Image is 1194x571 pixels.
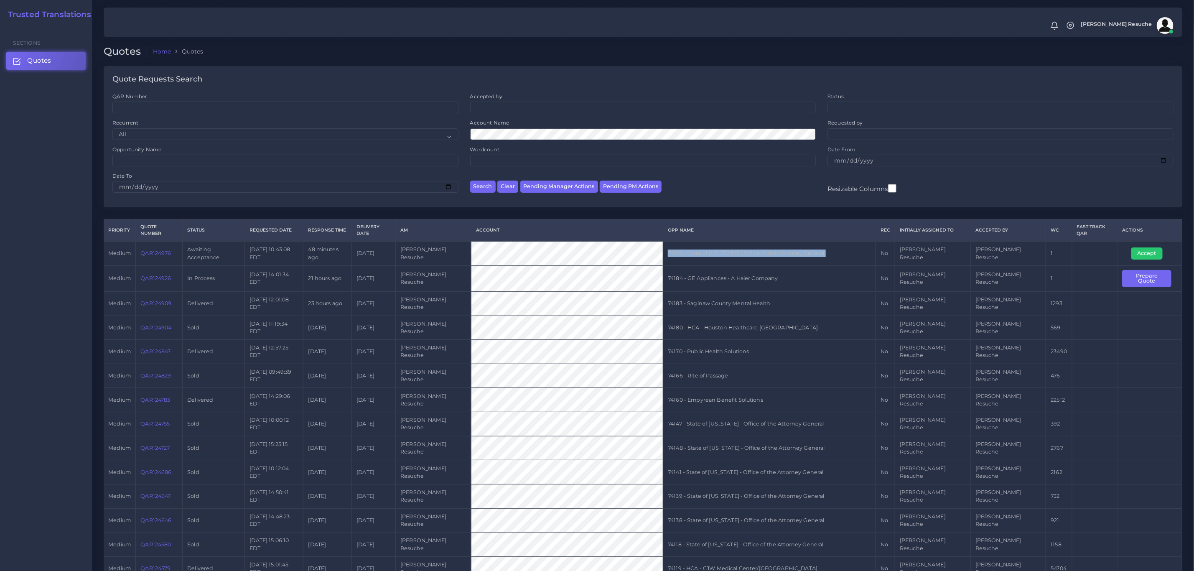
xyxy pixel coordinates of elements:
span: medium [108,275,131,281]
th: Priority [104,219,136,241]
td: Sold [183,460,245,484]
label: Account Name [470,119,509,126]
td: [PERSON_NAME] Resuche [970,316,1046,340]
td: Sold [183,436,245,460]
button: Prepare Quote [1122,270,1171,287]
td: 21 hours ago [303,265,352,291]
a: QAR124847 [140,348,171,354]
td: [PERSON_NAME] Resuche [396,241,471,265]
span: medium [108,445,131,451]
td: [DATE] [352,364,396,388]
td: [PERSON_NAME] Resuche [396,533,471,557]
button: Search [470,181,496,193]
span: Sections [13,40,41,46]
th: Accepted by [970,219,1046,241]
td: [PERSON_NAME] Resuche [970,412,1046,436]
td: 74160 - Empyrean Benefit Solutions [663,388,876,412]
td: 74180 - HCA - Houston Healthcare [GEOGRAPHIC_DATA] [663,316,876,340]
span: medium [108,421,131,427]
th: Opp Name [663,219,876,241]
td: [DATE] 11:19:34 EDT [245,316,303,340]
td: [PERSON_NAME] Resuche [396,316,471,340]
h4: Quote Requests Search [112,75,202,84]
td: [PERSON_NAME] Resuche [895,364,971,388]
span: Quotes [27,56,51,65]
td: 74118 - State of [US_STATE] - Office of the Attorney General [663,533,876,557]
td: Delivered [183,340,245,364]
a: QAR124926 [140,275,171,281]
a: QAR124755 [140,421,170,427]
label: Recurrent [112,119,138,126]
th: Response Time [303,219,352,241]
td: No [876,364,895,388]
td: [DATE] 15:06:10 EDT [245,533,303,557]
td: [DATE] 14:29:06 EDT [245,388,303,412]
td: [PERSON_NAME] Resuche [396,340,471,364]
td: 392 [1046,412,1072,436]
td: No [876,508,895,533]
td: Delivered [183,388,245,412]
td: [DATE] [303,460,352,484]
td: [PERSON_NAME] Resuche [895,436,971,460]
span: medium [108,300,131,306]
td: [PERSON_NAME] Resuche [895,388,971,412]
a: QAR124646 [140,517,171,523]
td: [DATE] 14:48:23 EDT [245,508,303,533]
td: [DATE] [352,388,396,412]
td: [PERSON_NAME] Resuche [895,241,971,265]
td: 74139 - State of [US_STATE] - Office of the Attorney General [663,484,876,509]
td: [DATE] [352,316,396,340]
button: Pending PM Actions [600,181,662,193]
td: 569 [1046,316,1072,340]
td: [DATE] [303,484,352,509]
button: Pending Manager Actions [520,181,598,193]
label: Accepted by [470,93,503,100]
td: 1 [1046,265,1072,291]
td: [PERSON_NAME] Resuche [396,291,471,316]
td: [DATE] [352,436,396,460]
td: [DATE] 12:01:08 EDT [245,291,303,316]
td: [DATE] [352,508,396,533]
td: 23490 [1046,340,1072,364]
td: [PERSON_NAME] Resuche [970,436,1046,460]
td: 74170 - Public Health Solutions [663,340,876,364]
td: No [876,316,895,340]
td: [DATE] [303,364,352,388]
a: QAR124647 [140,493,171,499]
td: No [876,460,895,484]
label: Date To [112,172,132,179]
td: Delivered [183,291,245,316]
td: [DATE] 10:12:04 EDT [245,460,303,484]
td: [PERSON_NAME] Resuche [895,316,971,340]
td: Sold [183,316,245,340]
th: Actions [1118,219,1182,241]
td: No [876,436,895,460]
td: [DATE] [352,340,396,364]
td: Sold [183,484,245,509]
label: QAR Number [112,93,147,100]
th: Quote Number [136,219,183,241]
button: Accept [1131,247,1163,259]
a: Prepare Quote [1122,275,1177,281]
td: No [876,412,895,436]
td: No [876,340,895,364]
label: Resizable Columns [827,183,896,194]
td: 2162 [1046,460,1072,484]
td: [DATE] [303,412,352,436]
td: 921 [1046,508,1072,533]
td: [PERSON_NAME] Resuche [970,265,1046,291]
a: QAR124829 [140,372,171,379]
td: [DATE] [352,484,396,509]
a: QAR124976 [140,250,171,256]
td: 1 [1046,241,1072,265]
td: [PERSON_NAME] Resuche [895,460,971,484]
td: [PERSON_NAME] Resuche [895,412,971,436]
td: [PERSON_NAME] Resuche [970,388,1046,412]
th: Initially Assigned to [895,219,971,241]
a: QAR124580 [140,541,171,548]
td: [DATE] [352,412,396,436]
td: [DATE] [352,460,396,484]
td: Sold [183,412,245,436]
td: [PERSON_NAME] Resuche [396,460,471,484]
input: Resizable Columns [888,183,896,194]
